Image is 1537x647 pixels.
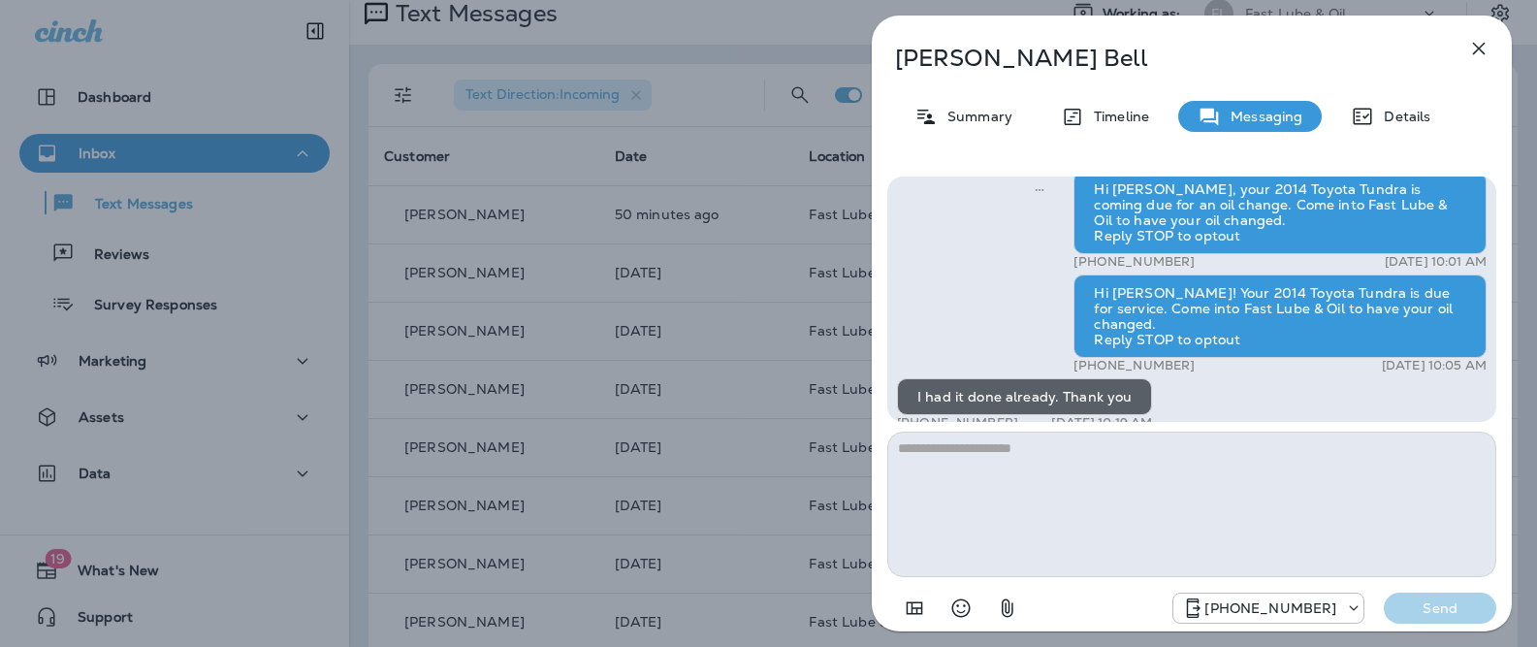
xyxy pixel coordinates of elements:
button: Select an emoji [942,589,980,628]
p: [PHONE_NUMBER] [897,415,1018,431]
p: [DATE] 10:01 AM [1385,254,1487,270]
div: Hi [PERSON_NAME]! Your 2014 Toyota Tundra is due for service. Come into Fast Lube & Oil to have y... [1073,275,1487,358]
p: [PERSON_NAME] Bell [895,45,1425,72]
div: Hi [PERSON_NAME], your 2014 Toyota Tundra is coming due for an oil change. Come into Fast Lube & ... [1073,171,1487,254]
button: Add in a premade template [895,589,934,628]
p: [PHONE_NUMBER] [1073,254,1195,270]
p: Details [1374,109,1430,124]
p: [PHONE_NUMBER] [1204,600,1336,616]
span: Sent [1035,179,1044,197]
p: Messaging [1221,109,1302,124]
div: I had it done already. Thank you [897,378,1152,415]
p: Timeline [1084,109,1149,124]
p: [PHONE_NUMBER] [1073,358,1195,373]
div: +1 (971) 459-0595 [1173,597,1363,620]
p: [DATE] 10:05 AM [1382,358,1487,373]
p: [DATE] 10:19 AM [1051,415,1152,431]
p: Summary [938,109,1012,124]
